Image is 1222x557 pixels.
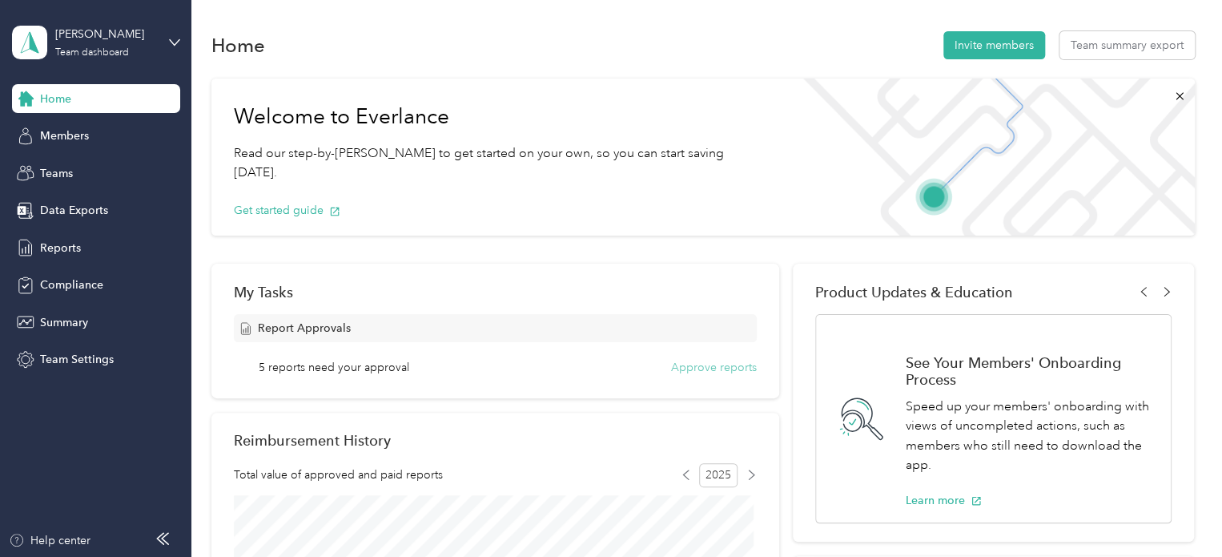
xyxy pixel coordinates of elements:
button: Invite members [943,31,1045,59]
button: Learn more [906,492,982,509]
span: Home [40,91,71,107]
p: Read our step-by-[PERSON_NAME] to get started on your own, so you can start saving [DATE]. [234,143,766,183]
h1: Welcome to Everlance [234,104,766,130]
span: Members [40,127,89,144]
button: Get started guide [234,202,340,219]
button: Approve reports [671,359,757,376]
span: 5 reports need your approval [259,359,409,376]
button: Help center [9,532,90,549]
h1: Home [211,37,265,54]
span: Compliance [40,276,103,293]
img: Welcome to everlance [787,79,1194,236]
span: Data Exports [40,202,108,219]
button: Team summary export [1059,31,1195,59]
span: Total value of approved and paid reports [234,466,443,483]
span: 2025 [699,463,738,487]
span: Report Approvals [258,320,351,337]
h2: Reimbursement History [234,432,391,449]
p: Speed up your members' onboarding with views of uncompleted actions, such as members who still ne... [906,397,1154,475]
div: My Tasks [234,284,757,301]
span: Product Updates & Education [815,284,1013,301]
span: Reports [40,240,81,256]
span: Teams [40,165,73,182]
h1: See Your Members' Onboarding Process [906,354,1154,388]
div: [PERSON_NAME] [55,26,155,42]
span: Team Settings [40,351,114,368]
div: Team dashboard [55,48,129,58]
span: Summary [40,314,88,331]
iframe: Everlance-gr Chat Button Frame [1132,467,1222,557]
